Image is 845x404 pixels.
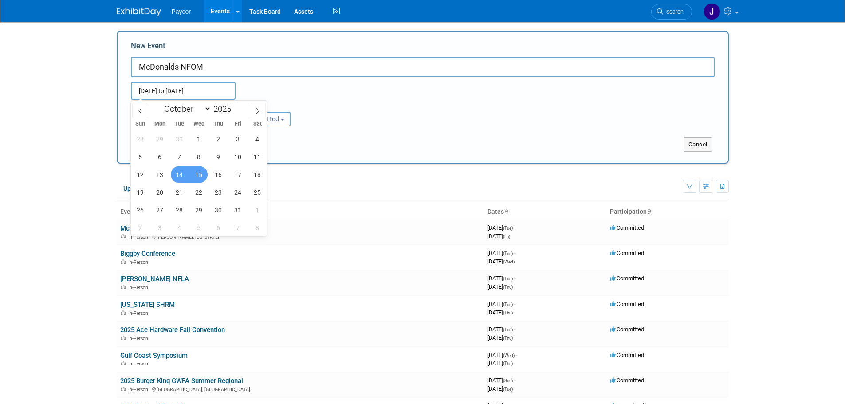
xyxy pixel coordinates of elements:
[663,8,684,15] span: Search
[610,377,644,384] span: Committed
[230,100,316,111] div: Participation:
[503,234,510,239] span: (Fri)
[120,377,243,385] a: 2025 Burger King GWFA Summer Regional
[128,259,151,265] span: In-Person
[120,233,480,240] div: [PERSON_NAME], [US_STATE]
[487,385,513,392] span: [DATE]
[171,201,188,219] span: October 28, 2025
[117,204,484,220] th: Event
[228,121,248,127] span: Fri
[503,327,513,332] span: (Tue)
[487,233,510,239] span: [DATE]
[514,326,515,333] span: -
[610,275,644,282] span: Committed
[151,219,169,236] span: November 3, 2025
[169,121,189,127] span: Tue
[190,201,208,219] span: October 29, 2025
[210,184,227,201] span: October 23, 2025
[610,326,644,333] span: Committed
[190,184,208,201] span: October 22, 2025
[610,250,644,256] span: Committed
[484,204,606,220] th: Dates
[503,302,513,307] span: (Tue)
[610,352,644,358] span: Committed
[132,201,149,219] span: October 26, 2025
[610,224,644,231] span: Committed
[121,387,126,391] img: In-Person Event
[487,283,513,290] span: [DATE]
[151,130,169,148] span: September 29, 2025
[117,180,169,197] a: Upcoming15
[132,184,149,201] span: October 19, 2025
[503,259,515,264] span: (Wed)
[121,361,126,365] img: In-Person Event
[190,166,208,183] span: October 15, 2025
[128,310,151,316] span: In-Person
[128,285,151,290] span: In-Person
[189,121,208,127] span: Wed
[131,57,715,77] input: Name of Trade Show / Conference
[150,121,169,127] span: Mon
[229,148,247,165] span: October 10, 2025
[487,258,515,265] span: [DATE]
[487,301,515,307] span: [DATE]
[249,130,266,148] span: October 4, 2025
[249,166,266,183] span: October 18, 2025
[229,184,247,201] span: October 24, 2025
[487,309,513,316] span: [DATE]
[121,259,126,264] img: In-Person Event
[503,285,513,290] span: (Thu)
[514,250,515,256] span: -
[120,301,175,309] a: [US_STATE] SHRM
[249,219,266,236] span: November 8, 2025
[211,104,238,114] input: Year
[503,353,515,358] span: (Wed)
[503,378,513,383] span: (Sun)
[132,219,149,236] span: November 2, 2025
[210,219,227,236] span: November 6, 2025
[229,130,247,148] span: October 3, 2025
[487,224,515,231] span: [DATE]
[503,226,513,231] span: (Tue)
[120,326,225,334] a: 2025 Ace Hardware Fall Convention
[171,130,188,148] span: September 30, 2025
[151,148,169,165] span: October 6, 2025
[647,208,651,215] a: Sort by Participation Type
[208,121,228,127] span: Thu
[210,201,227,219] span: October 30, 2025
[487,326,515,333] span: [DATE]
[503,310,513,315] span: (Thu)
[190,130,208,148] span: October 1, 2025
[132,148,149,165] span: October 5, 2025
[684,137,712,152] button: Cancel
[131,41,165,55] label: New Event
[514,301,515,307] span: -
[606,204,729,220] th: Participation
[503,276,513,281] span: (Tue)
[121,234,126,239] img: In-Person Event
[487,377,515,384] span: [DATE]
[171,148,188,165] span: October 7, 2025
[210,130,227,148] span: October 2, 2025
[249,148,266,165] span: October 11, 2025
[503,251,513,256] span: (Tue)
[190,148,208,165] span: October 8, 2025
[487,334,513,341] span: [DATE]
[229,219,247,236] span: November 7, 2025
[160,103,211,114] select: Month
[248,121,267,127] span: Sat
[132,130,149,148] span: September 28, 2025
[704,3,720,20] img: Jenny Campbell
[171,184,188,201] span: October 21, 2025
[487,250,515,256] span: [DATE]
[121,336,126,340] img: In-Person Event
[229,166,247,183] span: October 17, 2025
[151,184,169,201] span: October 20, 2025
[172,8,191,15] span: Paycor
[651,4,692,20] a: Search
[514,224,515,231] span: -
[128,361,151,367] span: In-Person
[132,166,149,183] span: October 12, 2025
[487,360,513,366] span: [DATE]
[210,148,227,165] span: October 9, 2025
